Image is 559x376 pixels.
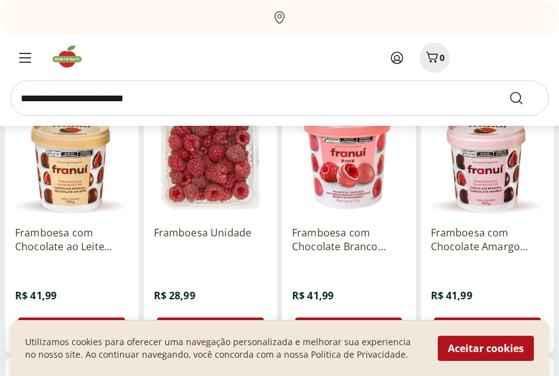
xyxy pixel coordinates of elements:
[50,44,92,69] img: Hortifruti
[154,289,195,302] span: R$ 28,99
[10,43,40,73] button: Menu
[25,336,423,361] p: Utilizamos cookies para oferecer uma navegação personalizada e melhorar sua experiencia no nosso ...
[438,336,534,361] button: Aceitar cookies
[292,102,406,216] img: Framboesa com Chocolate Branco Franuí Pink 150g
[10,80,549,116] input: search
[154,226,268,253] a: Framboesa Unidade
[434,318,541,343] button: Adicionar
[420,43,450,73] button: Carrinho
[15,289,57,302] span: R$ 41,99
[18,318,125,343] button: Adicionar
[431,289,472,302] span: R$ 41,99
[295,318,402,343] button: Adicionar
[154,102,268,216] img: Framboesa Unidade
[431,102,545,216] img: Framboesa com Chocolate Amargo Franuí 150g
[15,102,129,216] img: Framboesa com Chocolate ao Leite Franuí 150g
[157,318,264,343] button: Adicionar
[440,52,445,64] span: 0
[292,289,334,302] span: R$ 41,99
[292,226,406,253] a: Framboesa com Chocolate Branco Franuí Pink 150g
[15,226,129,253] a: Framboesa com Chocolate ao Leite Franuí 150g
[509,91,539,106] button: Submit Search
[431,226,545,253] a: Framboesa com Chocolate Amargo Franuí 150g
